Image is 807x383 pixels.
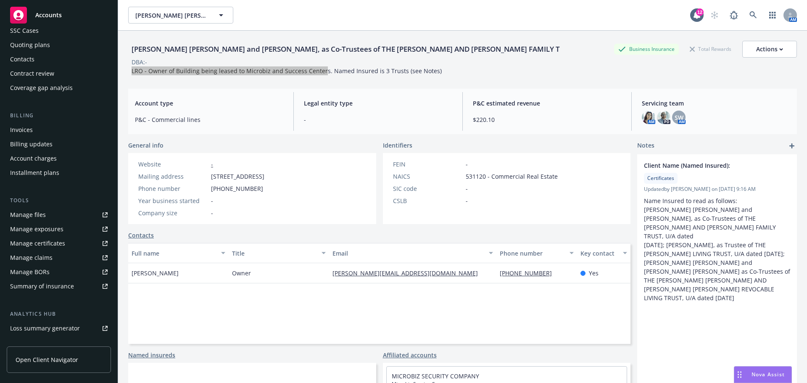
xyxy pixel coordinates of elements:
div: CSLB [393,196,462,205]
div: FEIN [393,160,462,169]
a: Invoices [7,123,111,137]
span: - [304,115,452,124]
a: - [211,160,213,168]
a: Summary of insurance [7,280,111,293]
span: $220.10 [473,115,621,124]
span: Yes [589,269,599,277]
div: Website [138,160,208,169]
span: - [211,209,213,217]
div: Client Name (Named Insured):CertificatesUpdatedby [PERSON_NAME] on [DATE] 9:16 AMName Insured to ... [637,154,797,309]
a: Named insureds [128,351,175,359]
span: [PERSON_NAME] [PERSON_NAME] and [PERSON_NAME], as Co-Trustees of THE [PERSON_NAME] AND [PERSON_NA... [135,11,208,20]
a: [PERSON_NAME][EMAIL_ADDRESS][DOMAIN_NAME] [332,269,485,277]
a: SSC Cases [7,24,111,37]
div: Email [332,249,484,258]
span: Account type [135,99,283,108]
a: Loss summary generator [7,322,111,335]
span: [PERSON_NAME] [132,269,179,277]
div: Phone number [138,184,208,193]
div: SSC Cases [10,24,39,37]
div: NAICS [393,172,462,181]
span: P&C - Commercial lines [135,115,283,124]
div: Key contact [580,249,618,258]
div: Account charges [10,152,57,165]
span: Updated by [PERSON_NAME] on [DATE] 9:16 AM [644,185,790,193]
span: Open Client Navigator [16,355,78,364]
div: Manage BORs [10,265,50,279]
span: Accounts [35,12,62,18]
span: - [466,196,468,205]
div: Loss summary generator [10,322,80,335]
span: P&C estimated revenue [473,99,621,108]
div: Contacts [10,53,34,66]
div: Phone number [500,249,564,258]
div: Manage certificates [10,237,65,250]
div: Contract review [10,67,54,80]
button: Full name [128,243,229,263]
span: LRO - Owner of Building being leased to Microbiz and Success Centers. Named Insured is 3 Trusts (... [132,67,442,75]
a: Manage files [7,208,111,222]
a: Report a Bug [725,7,742,24]
a: Search [745,7,762,24]
a: [PHONE_NUMBER] [500,269,559,277]
div: Title [232,249,316,258]
div: Actions [756,41,783,57]
div: Tools [7,196,111,205]
div: Billing updates [10,137,53,151]
span: Notes [637,141,654,151]
button: Nova Assist [734,366,792,383]
div: Total Rewards [686,44,736,54]
div: Summary of insurance [10,280,74,293]
a: Start snowing [706,7,723,24]
p: Name Insured to read as follows: [PERSON_NAME] [PERSON_NAME] and [PERSON_NAME], as Co-Trustees of... [644,196,790,302]
a: Account charges [7,152,111,165]
a: Installment plans [7,166,111,180]
div: Quoting plans [10,38,50,52]
img: photo [657,111,670,124]
a: Switch app [764,7,781,24]
a: Affiliated accounts [383,351,437,359]
div: [PERSON_NAME] [PERSON_NAME] and [PERSON_NAME], as Co-Trustees of THE [PERSON_NAME] AND [PERSON_NA... [128,44,563,55]
div: Manage exposures [10,222,63,236]
button: Actions [742,41,797,58]
span: Client Name (Named Insured): [644,161,768,170]
span: Identifiers [383,141,412,150]
span: Legal entity type [304,99,452,108]
div: Business Insurance [614,44,679,54]
span: General info [128,141,164,150]
button: [PERSON_NAME] [PERSON_NAME] and [PERSON_NAME], as Co-Trustees of THE [PERSON_NAME] AND [PERSON_NA... [128,7,233,24]
div: Coverage gap analysis [10,81,73,95]
div: Year business started [138,196,208,205]
a: Manage exposures [7,222,111,236]
div: Drag to move [734,367,745,383]
a: Contacts [128,231,154,240]
a: MICROBIZ SECURITY COMPANY [392,372,479,380]
span: [PHONE_NUMBER] [211,184,263,193]
a: Accounts [7,3,111,27]
div: Mailing address [138,172,208,181]
button: Title [229,243,329,263]
div: SIC code [393,184,462,193]
button: Email [329,243,496,263]
button: Key contact [577,243,630,263]
span: [STREET_ADDRESS] [211,172,264,181]
div: Full name [132,249,216,258]
button: Phone number [496,243,577,263]
a: Coverage gap analysis [7,81,111,95]
span: SW [675,113,683,122]
div: Manage claims [10,251,53,264]
a: Billing updates [7,137,111,151]
div: Company size [138,209,208,217]
div: Manage files [10,208,46,222]
a: add [787,141,797,151]
span: Nova Assist [752,371,785,378]
div: Invoices [10,123,33,137]
a: Contract review [7,67,111,80]
span: - [466,160,468,169]
a: Manage claims [7,251,111,264]
div: DBA: - [132,58,147,66]
a: Manage BORs [7,265,111,279]
span: Owner [232,269,251,277]
span: 531120 - Commercial Real Estate [466,172,558,181]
